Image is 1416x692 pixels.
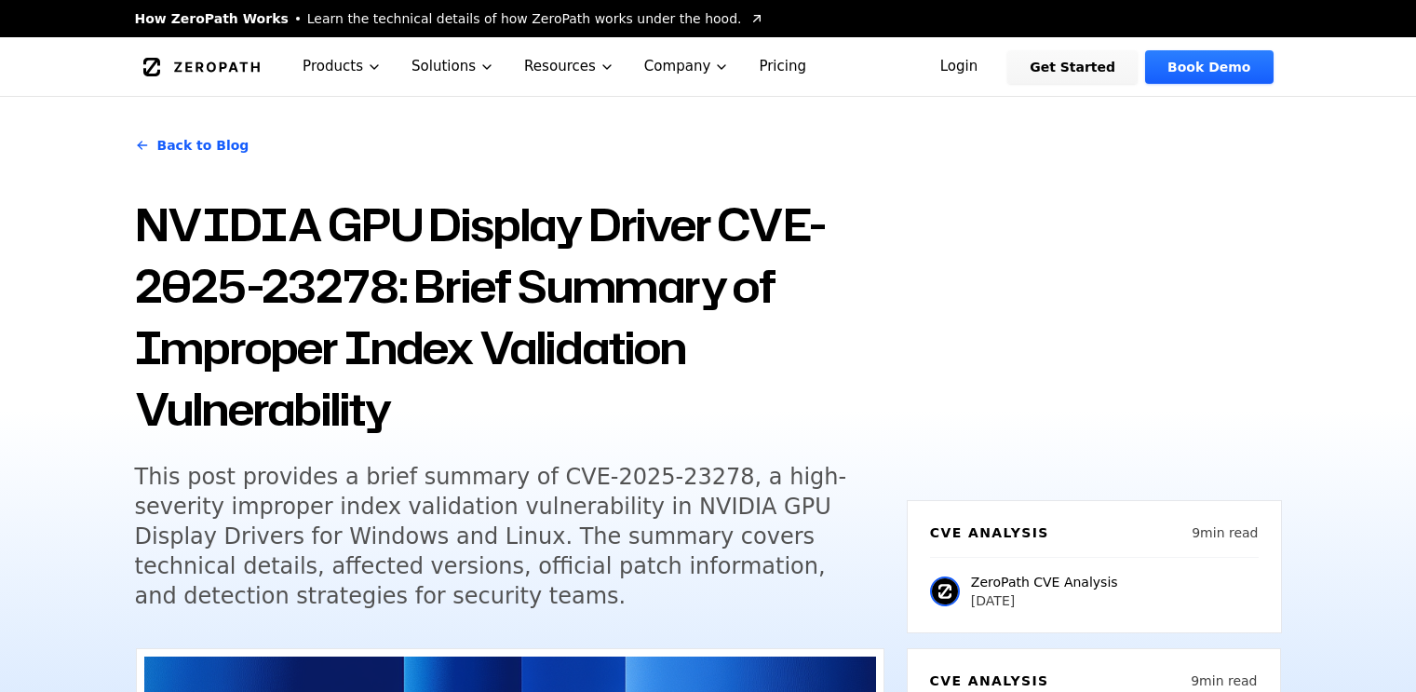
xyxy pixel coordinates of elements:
[135,119,249,171] a: Back to Blog
[307,9,742,28] span: Learn the technical details of how ZeroPath works under the hood.
[1191,672,1257,690] p: 9 min read
[1007,50,1138,84] a: Get Started
[629,37,745,96] button: Company
[509,37,629,96] button: Resources
[135,9,289,28] span: How ZeroPath Works
[930,523,1049,542] h6: CVE Analysis
[135,9,764,28] a: How ZeroPath WorksLearn the technical details of how ZeroPath works under the hood.
[397,37,509,96] button: Solutions
[1192,523,1258,542] p: 9 min read
[930,672,1049,690] h6: CVE Analysis
[1145,50,1273,84] a: Book Demo
[918,50,1001,84] a: Login
[113,37,1304,96] nav: Global
[288,37,397,96] button: Products
[971,573,1118,591] p: ZeroPath CVE Analysis
[971,591,1118,610] p: [DATE]
[744,37,821,96] a: Pricing
[135,462,850,611] h5: This post provides a brief summary of CVE-2025-23278, a high-severity improper index validation v...
[930,577,960,606] img: ZeroPath CVE Analysis
[135,194,884,440] h1: NVIDIA GPU Display Driver CVE-2025-23278: Brief Summary of Improper Index Validation Vulnerability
